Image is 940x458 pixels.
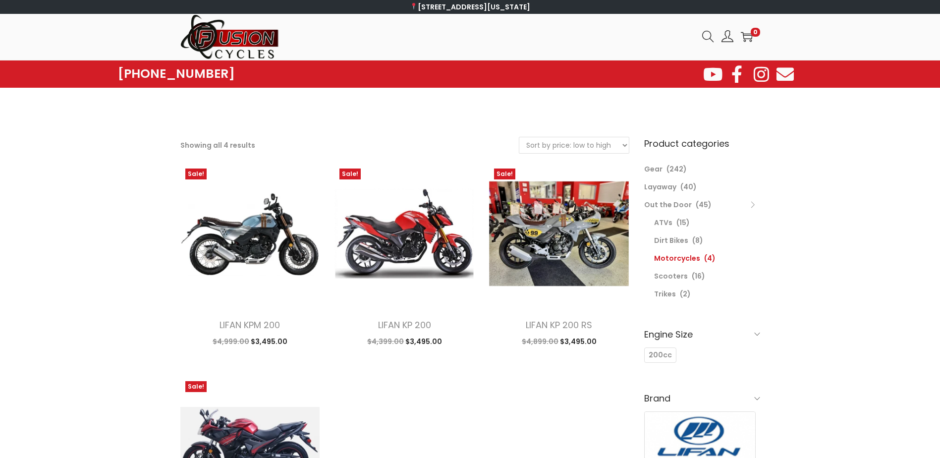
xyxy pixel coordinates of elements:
[367,337,404,346] span: 4,399.00
[560,337,597,346] span: 3,495.00
[644,182,676,192] a: Layaway
[654,218,672,228] a: ATVs
[741,31,753,43] a: 0
[519,137,629,153] select: Shop order
[644,323,760,346] h6: Engine Size
[692,271,705,281] span: (16)
[649,350,672,360] span: 200cc
[644,137,760,150] h6: Product categories
[405,337,442,346] span: 3,495.00
[213,337,217,346] span: $
[654,235,688,245] a: Dirt Bikes
[704,253,716,263] span: (4)
[367,337,372,346] span: $
[680,289,691,299] span: (2)
[526,319,592,331] a: LIFAN KP 200 RS
[410,2,530,12] a: [STREET_ADDRESS][US_STATE]
[654,289,676,299] a: Trikes
[666,164,687,174] span: (242)
[251,337,287,346] span: 3,495.00
[654,253,700,263] a: Motorcycles
[378,319,431,331] a: LIFAN KP 200
[180,138,255,152] p: Showing all 4 results
[680,182,697,192] span: (40)
[676,218,690,228] span: (15)
[644,200,692,210] a: Out the Door
[522,337,558,346] span: 4,899.00
[405,337,410,346] span: $
[522,337,526,346] span: $
[692,235,703,245] span: (8)
[644,164,663,174] a: Gear
[644,387,760,410] h6: Brand
[220,319,280,331] a: LIFAN KPM 200
[654,271,688,281] a: Scooters
[251,337,255,346] span: $
[410,3,417,10] img: 📍
[118,67,235,81] a: [PHONE_NUMBER]
[180,14,279,60] img: Woostify retina logo
[696,200,712,210] span: (45)
[213,337,249,346] span: 4,999.00
[560,337,564,346] span: $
